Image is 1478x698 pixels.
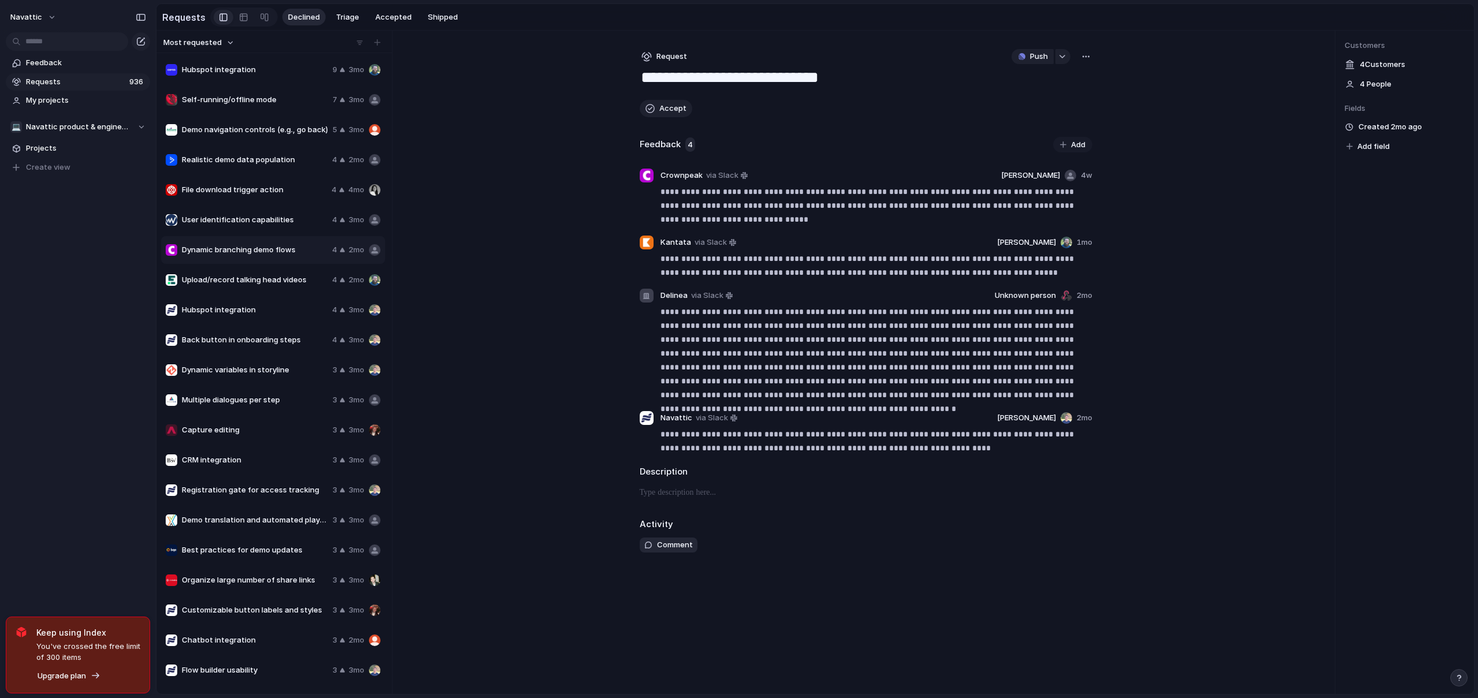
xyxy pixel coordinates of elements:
span: 2mo [1077,412,1092,424]
span: Triage [336,12,359,23]
span: 4 [332,334,337,346]
button: Add field [1345,139,1391,154]
a: Feedback [6,54,150,72]
span: 3mo [349,544,364,556]
span: 3mo [349,124,364,136]
span: CRM integration [182,454,328,466]
span: Customizable button labels and styles [182,604,328,616]
span: Comment [657,539,693,551]
span: Crownpeak [660,170,703,181]
span: Navattic product & engineering [26,121,132,133]
span: 3mo [349,424,364,436]
span: You've crossed the free limit of 300 items [36,641,140,663]
span: Projects [26,143,146,154]
span: Customers [1345,40,1465,51]
span: Hubspot integration [182,64,328,76]
span: Created 2mo ago [1358,121,1422,133]
span: 4 [332,244,337,256]
span: 3 [333,424,337,436]
button: 💻Navattic product & engineering [6,118,150,136]
span: 3mo [349,334,364,346]
span: Dynamic branching demo flows [182,244,327,256]
span: 3mo [349,454,364,466]
span: navattic [10,12,42,23]
span: Accept [659,103,686,114]
span: 3 [333,364,337,376]
span: Shipped [428,12,458,23]
span: Keep using Index [36,626,140,639]
span: Realistic demo data population [182,154,327,166]
span: Back button in onboarding steps [182,334,327,346]
span: 4 [332,304,337,316]
span: 3 [333,574,337,586]
span: 3mo [349,665,364,676]
span: 3 [333,544,337,556]
span: 2mo [349,634,364,646]
span: [PERSON_NAME] [997,412,1056,424]
span: via Slack [695,237,727,248]
a: via Slack [693,411,740,425]
span: Hubspot integration [182,304,327,316]
span: Delinea [660,290,688,301]
span: Demo navigation controls (e.g., go back) [182,124,328,136]
span: 5 [333,124,337,136]
span: 4 [685,137,695,152]
span: Fields [1345,103,1465,114]
span: 3 [333,634,337,646]
span: 4 [332,154,337,166]
span: 4 [332,214,337,226]
span: Most requested [163,37,222,48]
span: 2mo [349,274,364,286]
span: 4mo [348,184,364,196]
span: Capture editing [182,424,328,436]
span: via Slack [691,290,723,301]
span: Best practices for demo updates [182,544,328,556]
span: 3 [333,604,337,616]
h2: Requests [162,10,206,24]
span: 3mo [349,94,364,106]
span: 4 Customer s [1360,59,1405,70]
span: Request [656,51,687,62]
span: 4 [332,274,337,286]
span: Upgrade plan [38,670,86,682]
span: 4 People [1360,79,1391,90]
span: Navattic [660,412,692,424]
span: 3 [333,665,337,676]
h2: Feedback [640,138,681,151]
span: 3 [333,454,337,466]
a: Requests936 [6,73,150,91]
span: Add [1071,139,1085,151]
button: Add [1053,137,1092,153]
span: [PERSON_NAME] [1001,170,1060,181]
span: 4w [1081,170,1092,181]
a: via Slack [692,236,738,249]
span: [PERSON_NAME] [997,237,1056,248]
span: 7 [333,94,337,106]
span: Accepted [375,12,412,23]
button: Upgrade plan [34,668,104,684]
button: Create view [6,159,150,176]
span: Kantata [660,237,691,248]
span: 3mo [349,484,364,496]
button: Declined [282,9,326,26]
span: via Slack [696,412,728,424]
span: Dynamic variables in storyline [182,364,328,376]
span: Requests [26,76,126,88]
span: User identification capabilities [182,214,327,226]
span: 3 [333,514,337,526]
span: Unknown person [995,290,1056,301]
span: Chatbot integration [182,634,328,646]
h2: Description [640,465,1092,479]
span: Organize large number of share links [182,574,328,586]
span: 3mo [349,214,364,226]
span: 3mo [349,514,364,526]
span: 2mo [349,244,364,256]
span: 3 [333,484,337,496]
span: 3mo [349,604,364,616]
span: Demo translation and automated playback [182,514,328,526]
span: 3mo [349,574,364,586]
span: 3mo [349,64,364,76]
span: Registration gate for access tracking [182,484,328,496]
span: 9 [333,64,337,76]
h2: Activity [640,518,673,531]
